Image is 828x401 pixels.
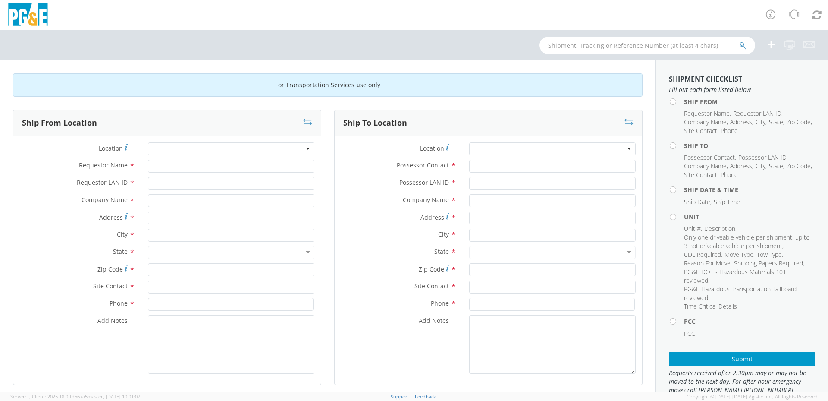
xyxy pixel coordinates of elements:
[733,109,783,118] li: ,
[684,285,813,302] li: ,
[730,162,752,170] span: Address
[769,118,783,126] span: State
[684,126,717,135] span: Site Contact
[684,153,736,162] li: ,
[29,393,31,400] span: ,
[684,126,718,135] li: ,
[684,98,815,105] h4: Ship From
[32,393,140,400] span: Client: 2025.18.0-fd567a5
[419,316,449,325] span: Add Notes
[684,285,797,302] span: PG&E Hazardous Transportation Tailboard reviewed
[77,178,128,186] span: Requestor LAN ID
[721,126,738,135] span: Phone
[669,85,815,94] span: Fill out each form listed below
[97,265,123,273] span: Zip Code
[419,265,444,273] span: Zip Code
[684,153,735,161] span: Possessor Contact
[684,198,712,206] li: ,
[684,268,813,285] li: ,
[415,393,436,400] a: Feedback
[420,213,444,221] span: Address
[684,250,721,259] span: CDL Required
[93,282,128,290] span: Site Contact
[687,393,818,400] span: Copyright © [DATE]-[DATE] Agistix Inc., All Rights Reserved
[704,224,737,233] li: ,
[684,142,815,149] h4: Ship To
[684,318,815,325] h4: PCC
[787,162,812,171] li: ,
[684,214,815,220] h4: Unit
[734,259,804,268] li: ,
[684,118,727,126] span: Company Name
[434,247,449,256] span: State
[414,282,449,290] span: Site Contact
[420,144,444,152] span: Location
[403,196,449,204] span: Company Name
[787,118,811,126] span: Zip Code
[669,352,815,366] button: Submit
[669,74,742,84] strong: Shipment Checklist
[684,171,717,179] span: Site Contact
[787,162,811,170] span: Zip Code
[730,118,753,126] li: ,
[684,233,813,250] li: ,
[684,329,695,338] span: PCC
[99,144,123,152] span: Location
[756,162,765,170] span: City
[684,302,737,310] span: Time Critical Details
[730,162,753,171] li: ,
[684,233,809,250] span: Only one driveable vehicle per shipment, up to 3 not driveable vehicle per shipment
[684,259,731,267] span: Reason For Move
[756,118,767,126] li: ,
[438,230,449,238] span: City
[431,299,449,307] span: Phone
[110,299,128,307] span: Phone
[721,171,738,179] span: Phone
[117,230,128,238] span: City
[539,37,755,54] input: Shipment, Tracking or Reference Number (at least 4 chars)
[714,198,740,206] span: Ship Time
[13,73,643,97] div: For Transportation Services use only
[684,186,815,193] h4: Ship Date & Time
[734,259,803,267] span: Shipping Papers Required
[82,196,128,204] span: Company Name
[391,393,409,400] a: Support
[97,316,128,325] span: Add Notes
[22,119,97,127] h3: Ship From Location
[684,250,722,259] li: ,
[787,118,812,126] li: ,
[730,118,752,126] span: Address
[684,224,701,233] span: Unit #
[79,161,128,169] span: Requestor Name
[684,162,727,170] span: Company Name
[738,153,787,161] span: Possessor LAN ID
[738,153,788,162] li: ,
[733,109,781,117] span: Requestor LAN ID
[757,250,782,259] span: Tow Type
[399,178,449,186] span: Possessor LAN ID
[684,268,786,284] span: PG&E DOT's Hazardous Materials 101 reviewed
[684,224,702,233] li: ,
[113,247,128,256] span: State
[724,250,753,259] span: Move Type
[769,162,784,171] li: ,
[10,393,31,400] span: Server: -
[769,118,784,126] li: ,
[684,118,728,126] li: ,
[684,198,710,206] span: Ship Date
[684,171,718,179] li: ,
[756,162,767,171] li: ,
[99,213,123,221] span: Address
[704,224,735,233] span: Description
[397,161,449,169] span: Possessor Contact
[6,3,50,28] img: pge-logo-06675f144f4cfa6a6814.png
[724,250,755,259] li: ,
[684,109,731,118] li: ,
[769,162,783,170] span: State
[343,119,407,127] h3: Ship To Location
[669,369,815,395] span: Requests received after 2:30pm may or may not be moved to the next day. For after hour emergency ...
[684,109,730,117] span: Requestor Name
[684,259,732,268] li: ,
[684,162,728,171] li: ,
[88,393,140,400] span: master, [DATE] 10:01:07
